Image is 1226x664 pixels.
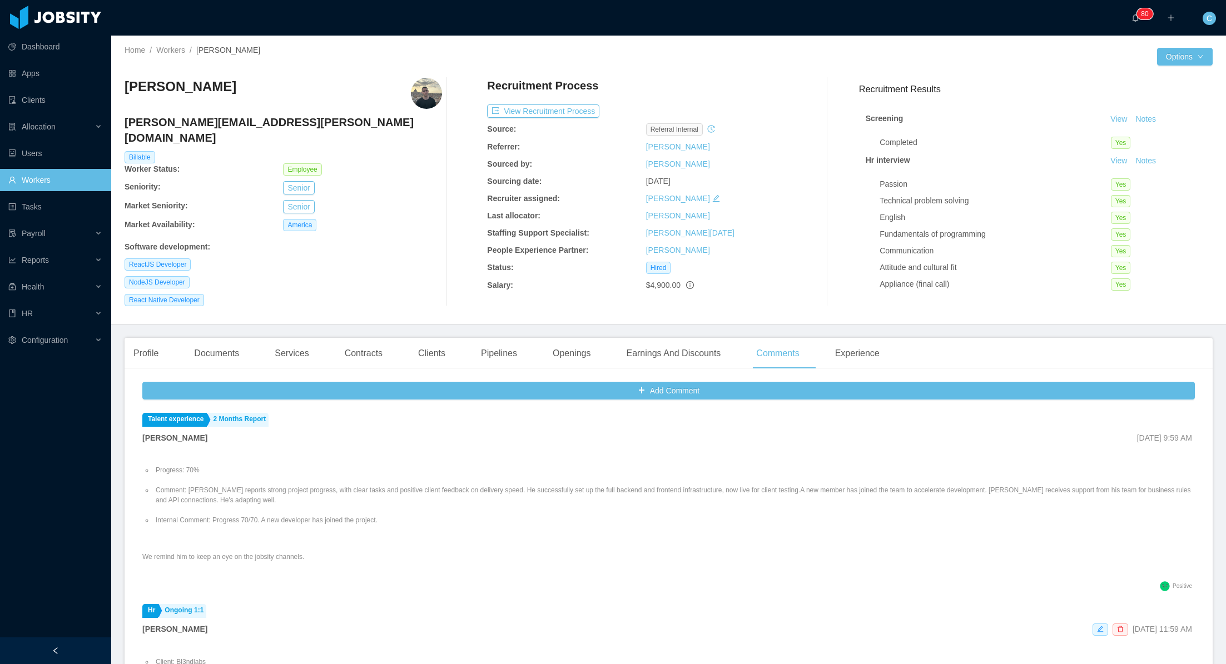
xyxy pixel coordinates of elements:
[646,281,681,289] span: $4,900.00
[22,256,49,264] span: Reports
[866,156,910,164] strong: Hr interview
[487,124,516,133] b: Source:
[1136,8,1153,19] sup: 80
[880,245,1111,257] div: Communication
[1111,245,1131,257] span: Yes
[8,36,102,58] a: icon: pie-chartDashboard
[646,142,710,151] a: [PERSON_NAME]
[646,246,710,254] a: [PERSON_NAME]
[125,258,191,271] span: ReactJS Developer
[1097,626,1104,632] i: icon: edit
[125,164,180,173] b: Worker Status:
[487,281,513,289] b: Salary:
[880,278,1111,290] div: Appliance (final call)
[266,338,317,369] div: Services
[1157,48,1213,66] button: Optionsicon: down
[686,281,694,289] span: info-circle
[487,78,598,93] h4: Recruitment Process
[646,211,710,220] a: [PERSON_NAME]
[1167,14,1175,22] i: icon: plus
[544,338,600,369] div: Openings
[125,338,167,369] div: Profile
[646,177,671,186] span: [DATE]
[646,123,703,136] span: Referral internal
[646,159,710,168] a: [PERSON_NAME]
[646,262,671,274] span: Hired
[22,282,44,291] span: Health
[880,178,1111,190] div: Passion
[142,625,207,633] strong: [PERSON_NAME]
[747,338,808,369] div: Comments
[472,338,526,369] div: Pipelines
[1111,137,1131,149] span: Yes
[153,465,1195,475] li: Progress: 70%
[1145,8,1149,19] p: 0
[8,89,102,111] a: icon: auditClients
[1106,156,1131,165] a: View
[8,256,16,264] i: icon: line-chart
[1133,625,1192,633] span: [DATE] 11:59 AM
[142,382,1195,400] button: icon: plusAdd Comment
[487,246,588,254] b: People Experience Partner:
[880,137,1111,148] div: Completed
[125,114,442,146] h4: [PERSON_NAME][EMAIL_ADDRESS][PERSON_NAME][DOMAIN_NAME]
[646,228,734,237] a: [PERSON_NAME][DATE]
[142,433,207,442] strong: [PERSON_NAME]
[487,263,513,272] b: Status:
[156,46,185,54] a: Workers
[1173,583,1192,589] span: Positive
[159,604,206,618] a: Ongoing 1:1
[1111,178,1131,191] span: Yes
[150,46,152,54] span: /
[283,181,314,194] button: Senior
[8,309,16,317] i: icon: book
[859,82,1213,96] h3: Recruitment Results
[125,151,155,163] span: Billable
[22,336,68,345] span: Configuration
[8,169,102,191] a: icon: userWorkers
[283,163,321,176] span: Employee
[487,107,599,116] a: icon: exportView Recruitment Process
[1137,433,1192,442] span: [DATE] 9:59 AM
[646,194,710,203] a: [PERSON_NAME]
[142,552,1195,562] p: We remind him to keep an eye on the jobsity channels.
[8,123,16,131] i: icon: solution
[1131,113,1160,126] button: Notes
[487,159,532,168] b: Sourced by:
[880,212,1111,223] div: English
[125,294,204,306] span: React Native Developer
[880,262,1111,273] div: Attitude and cultural fit
[1131,154,1160,168] button: Notes
[125,78,236,96] h3: [PERSON_NAME]
[1131,14,1139,22] i: icon: bell
[336,338,391,369] div: Contracts
[1106,114,1131,123] a: View
[409,338,454,369] div: Clients
[487,211,540,220] b: Last allocator:
[1111,278,1131,291] span: Yes
[22,229,46,238] span: Payroll
[487,104,599,118] button: icon: exportView Recruitment Process
[487,194,560,203] b: Recruiter assigned:
[153,515,1195,525] li: Internal Comment: Progress 70/70. A new developer has joined the project.
[283,200,314,213] button: Senior
[208,413,269,427] a: 2 Months Report
[866,114,904,123] strong: Screening
[142,413,207,427] a: Talent experience
[880,228,1111,240] div: Fundamentals of programming
[196,46,260,54] span: [PERSON_NAME]
[826,338,889,369] div: Experience
[487,228,589,237] b: Staffing Support Specialist:
[125,182,161,191] b: Seniority:
[1207,12,1212,25] span: C
[880,195,1111,207] div: Technical problem solving
[487,177,542,186] b: Sourcing date:
[125,46,145,54] a: Home
[8,196,102,218] a: icon: profileTasks
[185,338,248,369] div: Documents
[487,142,520,151] b: Referrer:
[1111,195,1131,207] span: Yes
[153,485,1195,505] li: Comment: [PERSON_NAME] reports strong project progress, with clear tasks and positive client feed...
[1111,228,1131,241] span: Yes
[125,276,190,288] span: NodeJS Developer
